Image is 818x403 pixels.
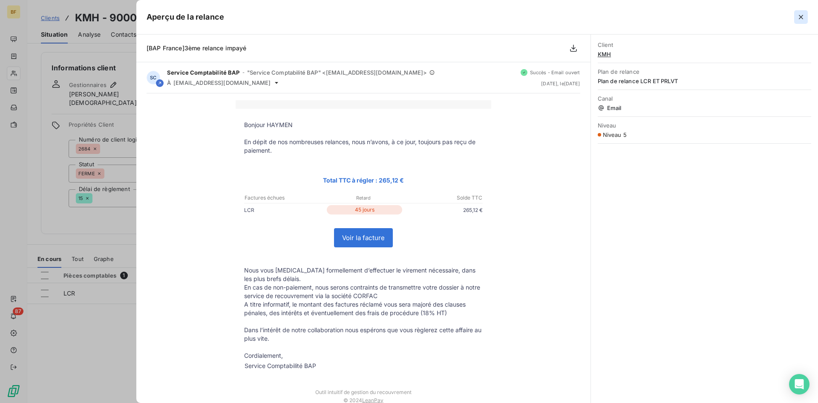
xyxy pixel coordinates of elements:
a: Voir la facture [334,229,392,247]
p: Bonjour HAYMEN [244,121,483,129]
span: Service Comptabilité BAP [167,69,240,76]
p: Total TTC à régler : 265,12 € [244,175,483,185]
p: Dans l’intérêt de notre collaboration nous espérons que vous règlerez cette affaire au plus vite. [244,326,483,343]
p: Retard [324,194,403,202]
p: 265,12 € [404,206,483,215]
span: Succès - Email ouvert [530,70,580,75]
p: LCR [244,206,325,215]
h5: Aperçu de la relance [147,11,224,23]
span: "Service Comptabilité BAP" <[EMAIL_ADDRESS][DOMAIN_NAME]> [247,69,427,76]
span: [EMAIL_ADDRESS][DOMAIN_NAME] [173,79,271,86]
p: En cas de non-paiement, nous serons contraints de transmettre votre dossier à notre service de re... [244,283,483,300]
span: Niveau 5 [603,131,627,138]
div: SC [147,71,160,84]
span: [BAP France]3ème relance impayé [147,44,247,52]
p: Nous vous [MEDICAL_DATA] formellement d’effectuer le virement nécessaire, dans les plus brefs dél... [244,266,483,283]
span: Plan de relance LCR ET PRLVT [598,78,811,84]
span: Client [598,41,811,48]
td: Outil intuitif de gestion du recouvrement [236,380,491,395]
p: A titre informatif, le montant des factures réclamé vous sera majoré des clauses pénales, des int... [244,300,483,317]
div: Open Intercom Messenger [789,374,809,394]
p: Factures échues [245,194,323,202]
span: Niveau [598,122,811,129]
span: - [242,70,245,75]
span: Canal [598,95,811,102]
span: [DATE] , le [DATE] [541,81,580,86]
p: 45 jours [327,205,402,215]
p: Solde TTC [403,194,482,202]
span: KMH [598,51,811,58]
span: À [167,79,171,86]
span: Plan de relance [598,68,811,75]
div: Service Comptabilité BAP [245,362,316,370]
span: Email [598,104,811,111]
p: En dépit de nos nombreuses relances, nous n’avons, à ce jour, toujours pas reçu de paiement. [244,138,483,155]
p: Cordialement, [244,351,483,360]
